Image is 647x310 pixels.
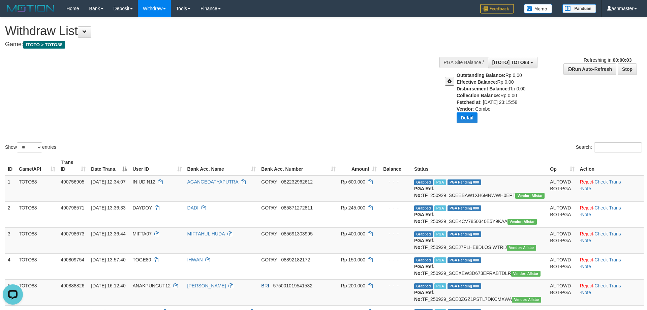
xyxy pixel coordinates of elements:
select: Showentries [17,142,42,152]
button: Detail [457,112,477,123]
span: Copy 085871272811 to clipboard [281,205,313,210]
a: AGANGEDATYAPUTRA [187,179,238,185]
th: Date Trans.: activate to sort column descending [88,156,130,175]
td: TF_250929_SCEEBAW1XH6MNWWH0EPT [411,175,547,202]
span: GOPAY [261,257,277,262]
span: Grabbed [414,257,433,263]
div: - - - [382,178,409,185]
button: Open LiveChat chat widget [3,3,23,23]
th: Bank Acc. Name: activate to sort column ascending [185,156,259,175]
span: Rp 400.000 [341,231,365,236]
td: AUTOWD-BOT-PGA [547,201,577,227]
td: 1 [5,175,16,202]
span: Marked by asnPGAWD [434,231,446,237]
span: Rp 245.000 [341,205,365,210]
span: INIUDIN12 [132,179,155,185]
td: 4 [5,253,16,279]
a: Note [581,186,591,191]
span: 490888826 [61,283,84,288]
td: 2 [5,201,16,227]
div: - - - [382,230,409,237]
span: GOPAY [261,179,277,185]
td: AUTOWD-BOT-PGA [547,253,577,279]
th: Amount: activate to sort column ascending [338,156,379,175]
span: Marked by asnPGAWD [434,257,446,263]
td: AUTOWD-BOT-PGA [547,279,577,305]
span: ITOTO > TOTO88 [23,41,65,49]
b: Collection Balance: [457,93,500,98]
h4: Game: [5,41,425,48]
td: TOTO88 [16,201,58,227]
span: Refreshing in: [584,57,631,63]
span: PGA Pending [448,257,481,263]
td: AUTOWD-BOT-PGA [547,227,577,253]
span: PGA Pending [448,283,481,289]
span: Marked by asnPGAWD [434,283,446,289]
a: Check Trans [594,205,621,210]
img: MOTION_logo.png [5,3,56,13]
a: IHWAN [187,257,203,262]
span: PGA Pending [448,231,481,237]
span: Vendor URL: https://secure31.1velocity.biz [512,297,541,303]
span: Marked by asnPGAWD [434,179,446,185]
b: Fetched at [457,100,480,105]
span: Copy 082232962612 to clipboard [281,179,313,185]
span: Grabbed [414,205,433,211]
span: 490809754 [61,257,84,262]
td: 5 [5,279,16,305]
th: Bank Acc. Number: activate to sort column ascending [258,156,338,175]
h1: Withdraw List [5,24,425,38]
td: AUTOWD-BOT-PGA [547,175,577,202]
span: PGA Pending [448,179,481,185]
b: PGA Ref. No: [414,238,434,250]
span: PGA Pending [448,205,481,211]
div: - - - [382,282,409,289]
a: [PERSON_NAME] [187,283,226,288]
td: · · [577,253,644,279]
span: Copy 085691303995 to clipboard [281,231,313,236]
a: Reject [580,257,593,262]
label: Show entries [5,142,56,152]
a: Note [581,290,591,295]
b: PGA Ref. No: [414,212,434,224]
span: 490798673 [61,231,84,236]
a: Reject [580,231,593,236]
th: Game/API: activate to sort column ascending [16,156,58,175]
a: DADI [187,205,198,210]
div: - - - [382,256,409,263]
td: TOTO88 [16,253,58,279]
span: Rp 150.000 [341,257,365,262]
th: Trans ID: activate to sort column ascending [58,156,88,175]
span: Vendor URL: https://secure31.1velocity.biz [507,245,536,251]
td: · · [577,227,644,253]
span: Vendor URL: https://secure31.1velocity.biz [507,219,537,225]
span: MIFTA07 [132,231,152,236]
a: Stop [618,63,637,75]
img: Feedback.jpg [480,4,514,13]
a: Note [581,212,591,217]
th: ID [5,156,16,175]
th: Status [411,156,547,175]
td: · · [577,279,644,305]
span: 490756905 [61,179,84,185]
input: Search: [594,142,642,152]
span: DAYDOY [132,205,152,210]
span: [DATE] 12:34:07 [91,179,125,185]
span: BRI [261,283,269,288]
b: PGA Ref. No: [414,264,434,276]
td: TF_250929_SCE0ZGZ1PSTL7DKCMXWA [411,279,547,305]
td: · · [577,175,644,202]
a: Reject [580,283,593,288]
a: Run Auto-Refresh [563,63,616,75]
span: Vendor URL: https://secure31.1velocity.biz [511,271,541,277]
span: Copy 575001019541532 to clipboard [273,283,312,288]
a: Check Trans [594,257,621,262]
span: GOPAY [261,205,277,210]
a: MIFTAHUL HUDA [187,231,225,236]
th: Action [577,156,644,175]
th: User ID: activate to sort column ascending [130,156,184,175]
td: TF_250929_SCEXEW3D673EFRABTDLR [411,253,547,279]
span: GOPAY [261,231,277,236]
strong: 00:00:03 [613,57,631,63]
b: PGA Ref. No: [414,186,434,198]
